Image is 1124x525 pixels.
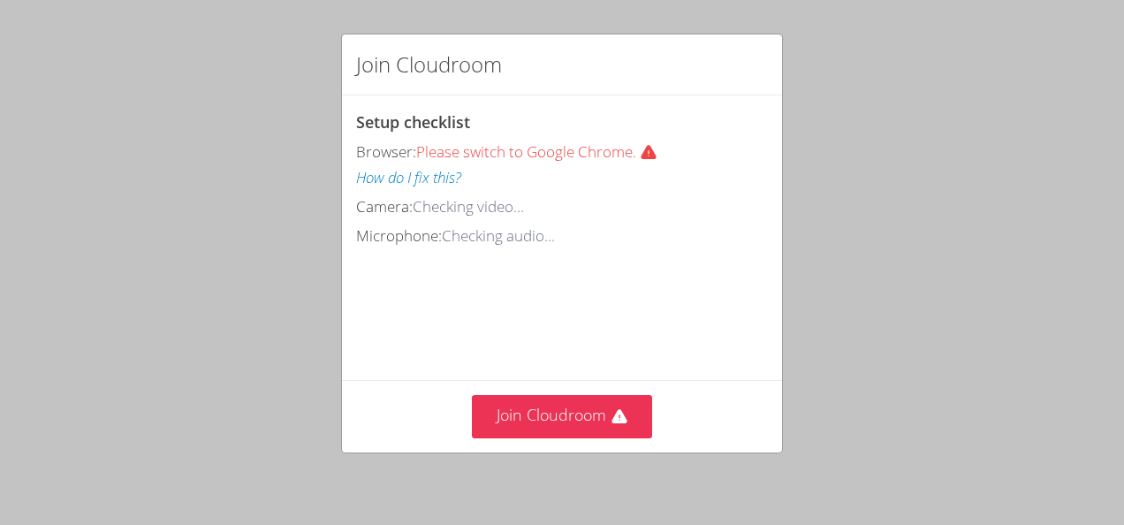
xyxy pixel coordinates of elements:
span: Setup checklist [356,111,470,133]
h2: Join Cloudroom [356,49,502,80]
span: Camera: [356,196,413,217]
button: How do I fix this? [356,165,461,191]
button: Join Cloudroom [472,395,653,438]
span: Microphone: [356,225,442,246]
span: Checking audio... [442,225,555,246]
span: Checking video... [413,196,524,217]
span: Browser: [356,141,416,162]
span: Please switch to Google Chrome. [416,141,665,162]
